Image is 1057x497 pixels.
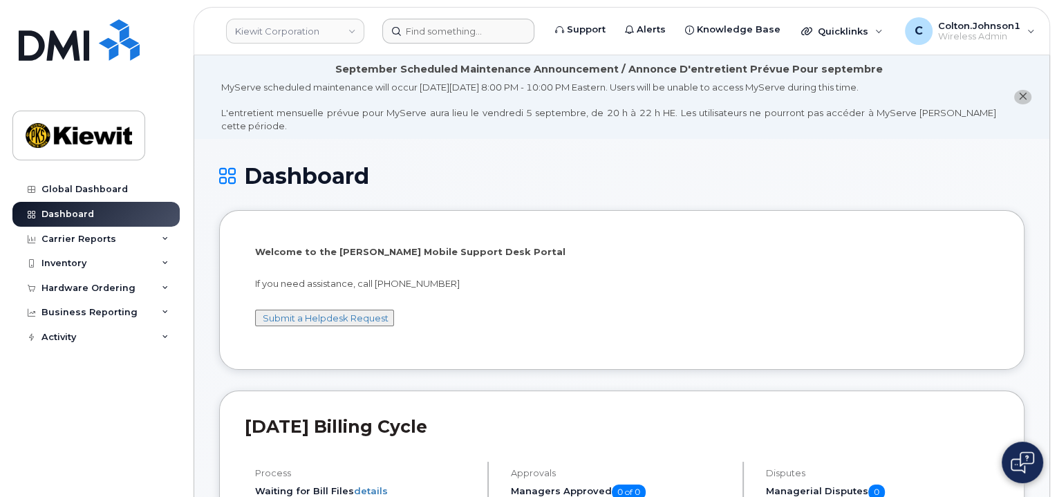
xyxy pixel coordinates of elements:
h4: Approvals [511,468,731,478]
div: September Scheduled Maintenance Announcement / Annonce D'entretient Prévue Pour septembre [335,62,883,77]
button: close notification [1014,90,1031,104]
a: details [354,485,388,496]
div: MyServe scheduled maintenance will occur [DATE][DATE] 8:00 PM - 10:00 PM Eastern. Users will be u... [221,81,996,132]
p: If you need assistance, call [PHONE_NUMBER] [255,277,989,290]
h2: [DATE] Billing Cycle [245,416,999,437]
button: Submit a Helpdesk Request [255,310,394,327]
h4: Process [255,468,476,478]
a: Submit a Helpdesk Request [263,312,389,323]
img: Open chat [1011,451,1034,473]
p: Welcome to the [PERSON_NAME] Mobile Support Desk Portal [255,245,989,259]
h4: Disputes [766,468,999,478]
h1: Dashboard [219,164,1025,188]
